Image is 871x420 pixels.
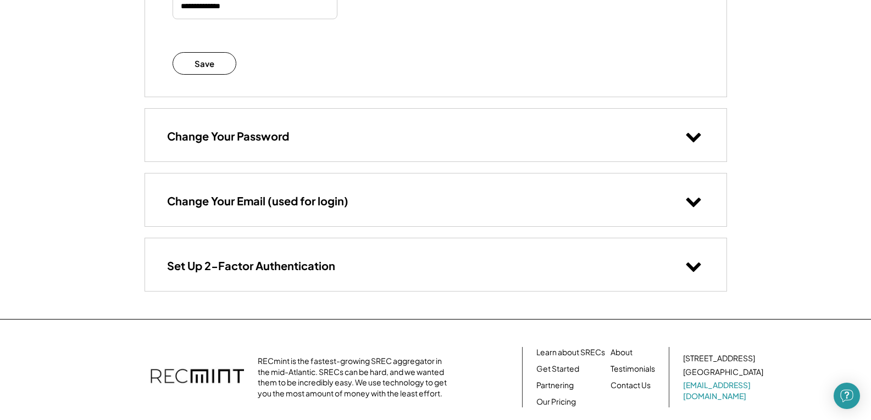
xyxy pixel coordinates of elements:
[834,383,860,409] div: Open Intercom Messenger
[611,380,651,391] a: Contact Us
[683,367,763,378] div: [GEOGRAPHIC_DATA]
[536,347,605,358] a: Learn about SRECs
[173,52,237,75] button: Save
[683,353,755,364] div: [STREET_ADDRESS]
[167,194,348,208] h3: Change Your Email (used for login)
[536,380,574,391] a: Partnering
[258,356,453,399] div: RECmint is the fastest-growing SREC aggregator in the mid-Atlantic. SRECs can be hard, and we wan...
[611,347,633,358] a: About
[536,396,576,407] a: Our Pricing
[167,259,335,273] h3: Set Up 2-Factor Authentication
[167,129,289,143] h3: Change Your Password
[611,363,655,374] a: Testimonials
[151,358,244,396] img: recmint-logotype%403x.png
[536,363,579,374] a: Get Started
[683,380,765,401] a: [EMAIL_ADDRESS][DOMAIN_NAME]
